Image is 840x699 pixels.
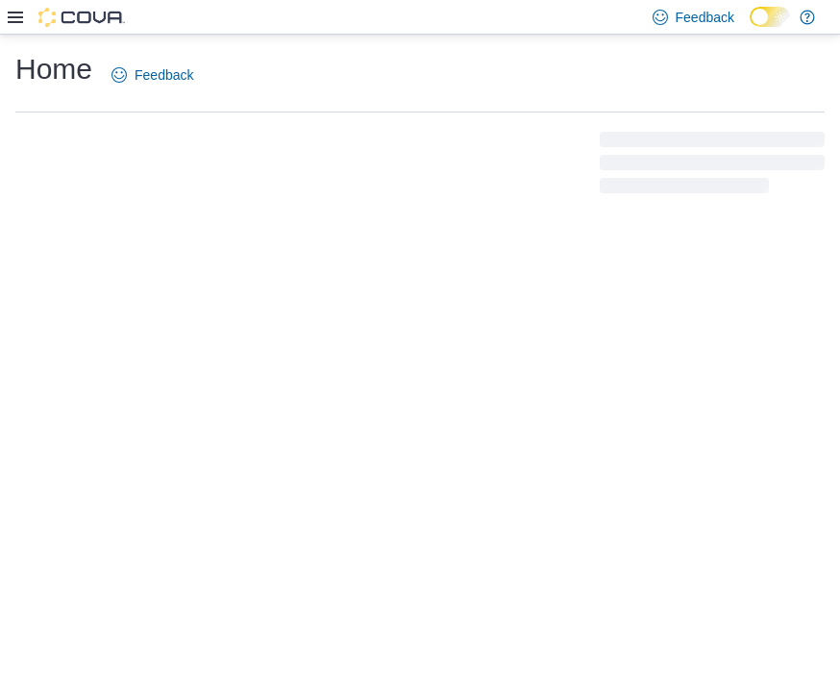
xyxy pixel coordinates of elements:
input: Dark Mode [750,7,790,27]
a: Feedback [104,56,201,94]
span: Feedback [135,65,193,85]
img: Cova [38,8,125,27]
span: Feedback [676,8,734,27]
h1: Home [15,50,92,88]
span: Dark Mode [750,27,751,28]
span: Loading [600,136,825,197]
